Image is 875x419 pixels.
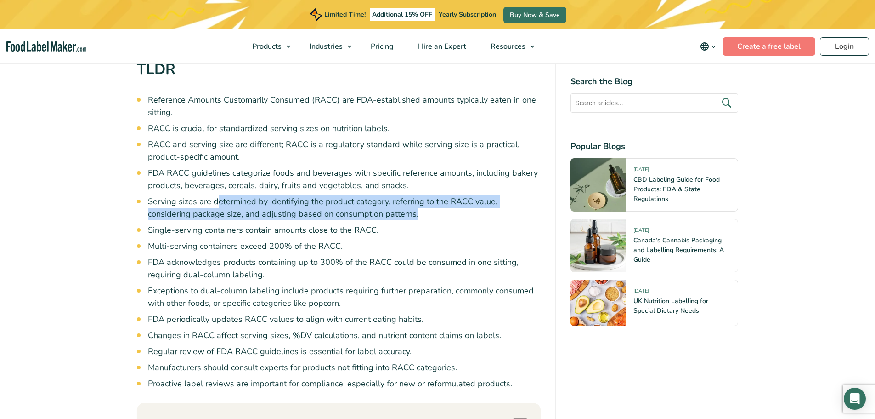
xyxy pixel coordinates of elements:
[240,29,295,63] a: Products
[148,195,541,220] li: Serving sizes are determined by identifying the product category, referring to the RACC value, co...
[633,175,720,203] a: CBD Labeling Guide for Food Products: FDA & State Regulations
[570,93,738,113] input: Search articles...
[249,41,282,52] span: Products
[570,140,738,153] h4: Popular Blogs
[298,29,356,63] a: Industries
[148,378,541,390] li: Proactive label reviews are important for compliance, especially for new or reformulated products.
[415,41,467,52] span: Hire an Expert
[324,10,366,19] span: Limited Time!
[137,59,175,79] strong: TLDR
[488,41,526,52] span: Resources
[307,41,344,52] span: Industries
[479,29,539,63] a: Resources
[148,345,541,358] li: Regular review of FDA RACC guidelines is essential for label accuracy.
[148,329,541,342] li: Changes in RACC affect serving sizes, %DV calculations, and nutrient content claims on labels.
[148,138,541,163] li: RACC and serving size are different; RACC is a regulatory standard while serving size is a practi...
[570,75,738,88] h4: Search the Blog
[148,94,541,119] li: Reference Amounts Customarily Consumed (RACC) are FDA-established amounts typically eaten in one ...
[633,287,649,298] span: [DATE]
[148,313,541,326] li: FDA periodically updates RACC values to align with current eating habits.
[359,29,404,63] a: Pricing
[503,7,566,23] a: Buy Now & Save
[368,41,395,52] span: Pricing
[439,10,496,19] span: Yearly Subscription
[148,362,541,374] li: Manufacturers should consult experts for products not fitting into RACC categories.
[148,256,541,281] li: FDA acknowledges products containing up to 300% of the RACC could be consumed in one sitting, req...
[148,285,541,310] li: Exceptions to dual-column labeling include products requiring further preparation, commonly consu...
[148,122,541,135] li: RACC is crucial for standardized serving sizes on nutrition labels.
[633,227,649,237] span: [DATE]
[148,224,541,236] li: Single-serving containers contain amounts close to the RACC.
[148,240,541,253] li: Multi-serving containers exceed 200% of the RACC.
[820,37,869,56] a: Login
[406,29,476,63] a: Hire an Expert
[633,236,724,264] a: Canada’s Cannabis Packaging and Labelling Requirements: A Guide
[723,37,815,56] a: Create a free label
[370,8,435,21] span: Additional 15% OFF
[633,297,708,315] a: UK Nutrition Labelling for Special Dietary Needs
[148,167,541,192] li: FDA RACC guidelines categorize foods and beverages with specific reference amounts, including bak...
[633,166,649,177] span: [DATE]
[844,388,866,410] div: Open Intercom Messenger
